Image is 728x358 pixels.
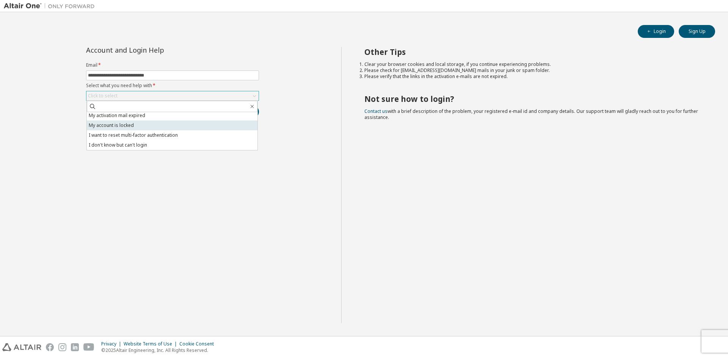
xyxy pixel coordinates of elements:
[101,347,218,353] p: © 2025 Altair Engineering, Inc. All Rights Reserved.
[364,108,388,114] a: Contact us
[4,2,99,10] img: Altair One
[679,25,715,38] button: Sign Up
[58,343,66,351] img: instagram.svg
[364,108,698,120] span: with a brief description of the problem, your registered e-mail id and company details. Our suppo...
[638,25,674,38] button: Login
[71,343,79,351] img: linkedin.svg
[86,91,259,100] div: Click to select
[364,47,702,57] h2: Other Tips
[88,93,118,99] div: Click to select
[87,111,257,120] li: My activation mail expired
[46,343,54,351] img: facebook.svg
[179,341,218,347] div: Cookie Consent
[364,61,702,67] li: Clear your browser cookies and local storage, if you continue experiencing problems.
[364,94,702,104] h2: Not sure how to login?
[86,62,259,68] label: Email
[364,73,702,80] li: Please verify that the links in the activation e-mails are not expired.
[364,67,702,73] li: Please check for [EMAIL_ADDRESS][DOMAIN_NAME] mails in your junk or spam folder.
[86,83,259,89] label: Select what you need help with
[83,343,94,351] img: youtube.svg
[2,343,41,351] img: altair_logo.svg
[86,47,224,53] div: Account and Login Help
[101,341,124,347] div: Privacy
[124,341,179,347] div: Website Terms of Use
